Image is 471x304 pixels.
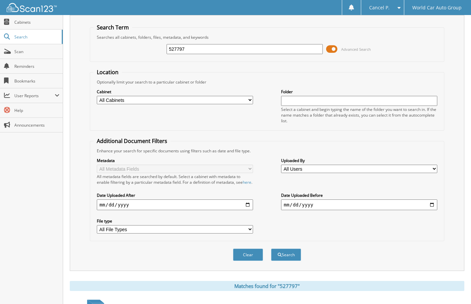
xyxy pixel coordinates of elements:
a: here [243,179,251,185]
span: User Reports [14,93,55,99]
span: Announcements [14,122,59,128]
span: World Car Auto Group [412,6,462,10]
span: Cancel P. [369,6,390,10]
span: Bookmarks [14,78,59,84]
div: Matches found for "527797" [70,281,464,291]
legend: Location [93,68,122,76]
span: Cabinets [14,19,59,25]
iframe: Chat Widget [438,272,471,304]
span: Advanced Search [341,47,371,52]
img: scan123-logo-white.svg [7,3,57,12]
span: Scan [14,49,59,54]
div: Enhance your search for specific documents using filters such as date and file type. [93,148,441,154]
label: Folder [281,89,437,95]
label: File type [97,218,253,224]
div: All metadata fields are searched by default. Select a cabinet with metadata to enable filtering b... [97,174,253,185]
label: Date Uploaded After [97,192,253,198]
legend: Search Term [93,24,132,31]
div: Searches all cabinets, folders, files, metadata, and keywords [93,34,441,40]
span: Help [14,108,59,113]
label: Cabinet [97,89,253,95]
div: Optionally limit your search to a particular cabinet or folder [93,79,441,85]
input: start [97,199,253,210]
label: Metadata [97,158,253,163]
legend: Additional Document Filters [93,137,171,145]
div: Select a cabinet and begin typing the name of the folder you want to search in. If the name match... [281,107,437,124]
input: end [281,199,437,210]
span: Reminders [14,63,59,69]
label: Date Uploaded Before [281,192,437,198]
span: Search [14,34,58,40]
button: Clear [233,249,263,261]
label: Uploaded By [281,158,437,163]
button: Search [271,249,301,261]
